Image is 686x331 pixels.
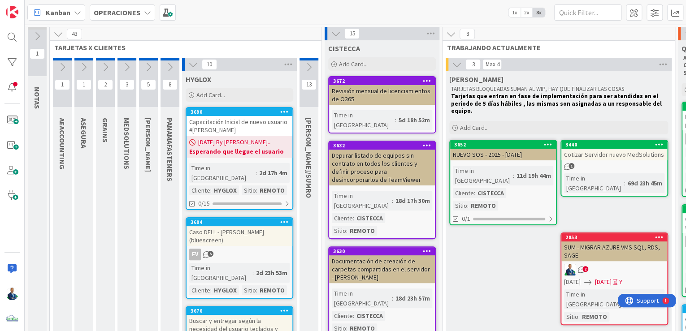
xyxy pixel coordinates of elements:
[55,79,70,90] span: 1
[187,108,292,116] div: 3690
[187,116,292,136] div: Capacitación Inicial de nuevo usuario #[PERSON_NAME]
[329,142,435,150] div: 3632
[485,62,499,67] div: Max 4
[453,166,513,185] div: Time in [GEOGRAPHIC_DATA]
[561,141,667,149] div: 3440
[189,163,256,183] div: Time in [GEOGRAPHIC_DATA]
[332,288,392,308] div: Time in [GEOGRAPHIC_DATA]
[450,149,556,160] div: NUEVO SOS - 2025 - [DATE]
[554,4,621,21] input: Quick Filter...
[141,79,156,90] span: 5
[252,268,254,278] span: :
[569,163,574,169] span: 1
[475,188,506,198] div: CISTECCA
[122,118,131,169] span: MEDSOLUTIONS
[186,217,293,299] a: 3604Caso DELL - [PERSON_NAME] (bluescreen)FVTime in [GEOGRAPHIC_DATA]:2d 23h 53mCliente:HYGLOXSit...
[578,312,580,322] span: :
[46,7,70,18] span: Kanban
[256,185,257,195] span: :
[198,138,272,147] span: [DATE] By [PERSON_NAME]...
[561,264,667,275] div: GA
[94,8,140,17] b: OPERACIONES
[186,107,293,210] a: 3690Capacitación Inicial de nuevo usuario #[PERSON_NAME][DATE] By [PERSON_NAME]...Esperando que l...
[329,247,435,283] div: 3630Documentación de creación de carpetas compartidas en el servidor - [PERSON_NAME]
[257,185,287,195] div: REMOTO
[347,226,377,236] div: REMOTO
[453,188,474,198] div: Cliente
[513,171,514,181] span: :
[189,249,201,260] div: FV
[533,8,545,17] span: 3x
[30,48,45,59] span: 1
[465,59,481,70] span: 3
[254,268,290,278] div: 2d 23h 53m
[186,75,211,84] span: HYGLOX
[202,59,217,70] span: 10
[580,312,609,322] div: REMOTO
[191,308,292,314] div: 3676
[353,213,354,223] span: :
[451,92,663,115] strong: Tarjetas que entran en fase de implementación para ser atendidas en el periodo de 5 días hábiles ...
[242,185,256,195] div: Sitio
[449,140,557,225] a: 3652NUEVO SOS - 2025 - [DATE]Time in [GEOGRAPHIC_DATA]:11d 19h 44mCliente:CISTECCASitio:REMOTO0/1
[460,124,489,132] span: Add Card...
[332,213,353,223] div: Cliente
[304,118,313,198] span: IVOR/SUMRO
[329,150,435,185] div: Depurar listado de equipos sin contrato en todos los clientes y definir proceso para desincorpora...
[474,188,475,198] span: :
[332,226,346,236] div: Sitio
[329,255,435,283] div: Documentación de creación de carpetas compartidas en el servidor - [PERSON_NAME]
[189,263,252,283] div: Time in [GEOGRAPHIC_DATA]
[187,218,292,246] div: 3604Caso DELL - [PERSON_NAME] (bluescreen)
[329,77,435,85] div: 3672
[564,289,621,309] div: Time in [GEOGRAPHIC_DATA]
[329,77,435,105] div: 3672Revisión mensual de licenciamientos de O365
[187,108,292,136] div: 3690Capacitación Inicial de nuevo usuario #[PERSON_NAME]
[565,142,667,148] div: 3440
[339,60,368,68] span: Add Card...
[212,185,239,195] div: HYGLOX
[344,28,360,39] span: 15
[393,196,432,206] div: 18d 17h 30m
[210,185,212,195] span: :
[328,44,360,53] span: CISTECCA
[450,141,556,160] div: 3652NUEVO SOS - 2025 - [DATE]
[257,285,287,295] div: REMOTO
[76,79,91,90] span: 1
[189,147,290,156] b: Esperando que llegue el usuario
[191,219,292,225] div: 3604
[333,248,435,254] div: 3630
[67,29,82,39] span: 43
[449,75,504,84] span: GABRIEL
[257,168,290,178] div: 2d 17h 4m
[582,266,588,272] span: 2
[19,1,41,12] span: Support
[514,171,553,181] div: 11d 19h 44m
[354,213,385,223] div: CISTECCA
[6,313,18,325] img: avatar
[328,76,436,133] a: 3672Revisión mensual de licenciamientos de O365Time in [GEOGRAPHIC_DATA]:5d 18h 52m
[256,168,257,178] span: :
[58,118,67,169] span: AEACCOUNTING
[212,285,239,295] div: HYGLOX
[187,218,292,226] div: 3604
[208,251,213,257] span: 5
[329,247,435,255] div: 3630
[329,85,435,105] div: Revisión mensual de licenciamientos de O365
[198,199,210,208] span: 0/15
[242,285,256,295] div: Sitio
[119,79,135,90] span: 3
[332,191,392,211] div: Time in [GEOGRAPHIC_DATA]
[565,234,667,241] div: 2853
[33,87,42,109] span: NOTAS
[395,115,396,125] span: :
[508,8,521,17] span: 1x
[392,293,393,303] span: :
[396,115,432,125] div: 5d 18h 52m
[521,8,533,17] span: 2x
[189,185,210,195] div: Cliente
[564,277,581,287] span: [DATE]
[393,293,432,303] div: 18d 23h 57m
[595,277,612,287] span: [DATE]
[54,43,310,52] span: TARJETAS X CLIENTES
